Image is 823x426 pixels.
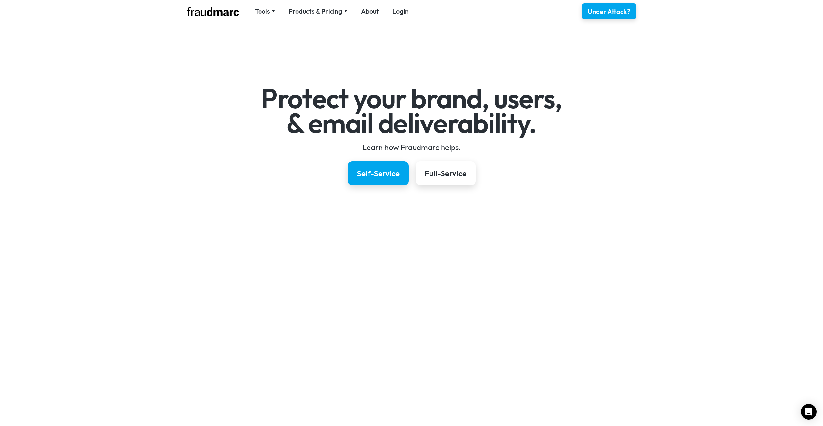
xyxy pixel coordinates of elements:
div: Full-Service [425,168,466,179]
div: Under Attack? [588,7,630,16]
a: Under Attack? [582,3,636,19]
a: Full-Service [416,161,476,185]
div: Products & Pricing [289,7,342,16]
a: Self-Service [348,161,409,185]
div: Open Intercom Messenger [801,404,817,420]
div: Tools [255,7,270,16]
div: Self-Service [357,168,400,179]
div: Products & Pricing [289,7,347,16]
h1: Protect your brand, users, & email deliverability. [223,86,600,135]
div: Tools [255,7,275,16]
div: Learn how Fraudmarc helps. [223,142,600,152]
a: About [361,7,379,16]
a: Login [393,7,409,16]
